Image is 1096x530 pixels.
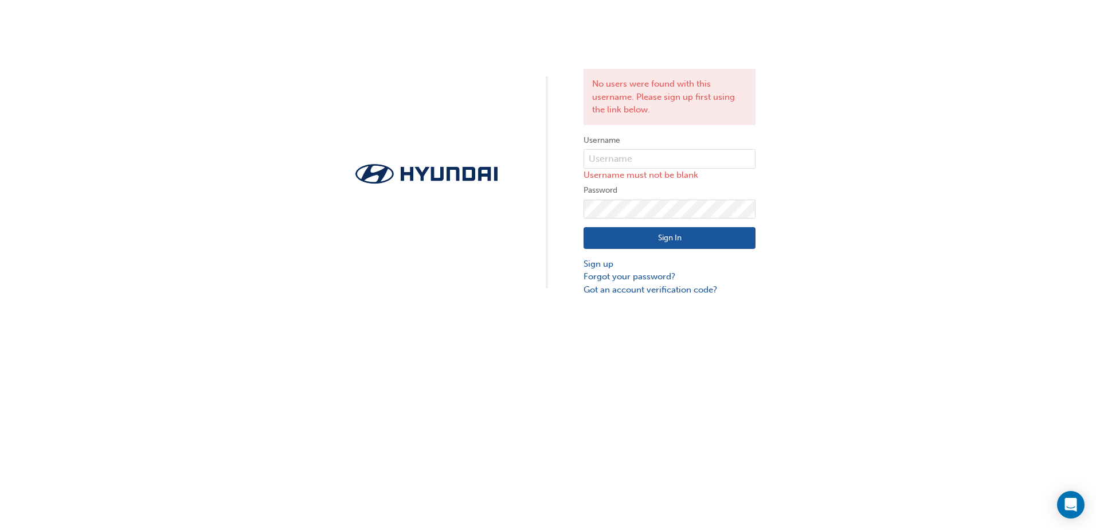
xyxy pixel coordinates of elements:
[584,169,756,182] p: Username must not be blank
[584,184,756,197] label: Password
[584,258,756,271] a: Sign up
[584,270,756,283] a: Forgot your password?
[584,134,756,147] label: Username
[584,227,756,249] button: Sign In
[584,69,756,125] div: No users were found with this username. Please sign up first using the link below.
[584,283,756,297] a: Got an account verification code?
[1057,491,1085,519] div: Open Intercom Messenger
[584,149,756,169] input: Username
[340,161,512,188] img: Trak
